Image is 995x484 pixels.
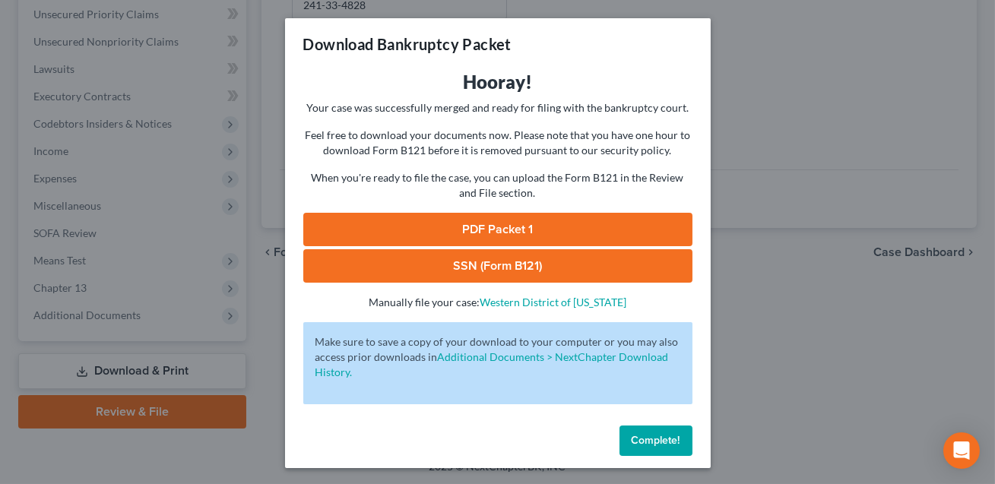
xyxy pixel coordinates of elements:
span: Complete! [632,434,680,447]
p: Your case was successfully merged and ready for filing with the bankruptcy court. [303,100,692,115]
a: SSN (Form B121) [303,249,692,283]
button: Complete! [619,425,692,456]
a: Additional Documents > NextChapter Download History. [315,350,669,378]
a: Western District of [US_STATE] [480,296,626,308]
h3: Hooray! [303,70,692,94]
p: Feel free to download your documents now. Please note that you have one hour to download Form B12... [303,128,692,158]
a: PDF Packet 1 [303,213,692,246]
p: Make sure to save a copy of your download to your computer or you may also access prior downloads in [315,334,680,380]
p: When you're ready to file the case, you can upload the Form B121 in the Review and File section. [303,170,692,201]
p: Manually file your case: [303,295,692,310]
div: Open Intercom Messenger [943,432,980,469]
h3: Download Bankruptcy Packet [303,33,512,55]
